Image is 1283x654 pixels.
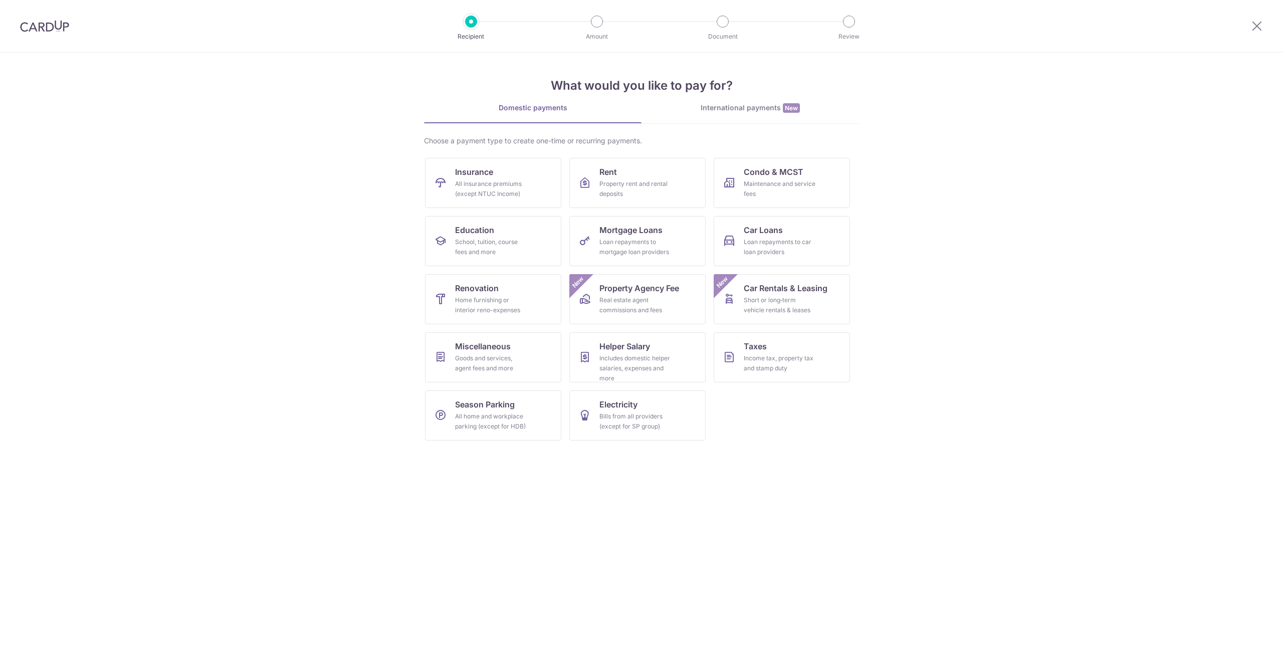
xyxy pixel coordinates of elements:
span: New [570,274,586,291]
a: Season ParkingAll home and workplace parking (except for HDB) [425,390,561,441]
a: InsuranceAll insurance premiums (except NTUC Income) [425,158,561,208]
div: Domestic payments [424,103,641,113]
div: Income tax, property tax and stamp duty [744,353,816,373]
img: CardUp [20,20,69,32]
div: Real estate agent commissions and fees [599,295,672,315]
span: New [714,274,731,291]
div: Short or long‑term vehicle rentals & leases [744,295,816,315]
span: Miscellaneous [455,340,511,352]
a: Helper SalaryIncludes domestic helper salaries, expenses and more [569,332,706,382]
p: Document [686,32,760,42]
div: All home and workplace parking (except for HDB) [455,411,527,431]
span: Rent [599,166,617,178]
div: Goods and services, agent fees and more [455,353,527,373]
a: Condo & MCSTMaintenance and service fees [714,158,850,208]
span: Season Parking [455,398,515,410]
div: Loan repayments to mortgage loan providers [599,237,672,257]
a: Car LoansLoan repayments to car loan providers [714,216,850,266]
div: International payments [641,103,859,113]
div: Maintenance and service fees [744,179,816,199]
a: Car Rentals & LeasingShort or long‑term vehicle rentals & leasesNew [714,274,850,324]
a: MiscellaneousGoods and services, agent fees and more [425,332,561,382]
div: Choose a payment type to create one-time or recurring payments. [424,136,859,146]
a: ElectricityBills from all providers (except for SP group) [569,390,706,441]
a: EducationSchool, tuition, course fees and more [425,216,561,266]
span: Condo & MCST [744,166,803,178]
a: TaxesIncome tax, property tax and stamp duty [714,332,850,382]
p: Amount [560,32,634,42]
a: RentProperty rent and rental deposits [569,158,706,208]
p: Recipient [434,32,508,42]
p: Review [812,32,886,42]
span: Mortgage Loans [599,224,663,236]
span: Helper Salary [599,340,650,352]
div: School, tuition, course fees and more [455,237,527,257]
div: Includes domestic helper salaries, expenses and more [599,353,672,383]
div: Bills from all providers (except for SP group) [599,411,672,431]
span: Taxes [744,340,767,352]
a: RenovationHome furnishing or interior reno-expenses [425,274,561,324]
div: Loan repayments to car loan providers [744,237,816,257]
div: Property rent and rental deposits [599,179,672,199]
a: Property Agency FeeReal estate agent commissions and feesNew [569,274,706,324]
span: Renovation [455,282,499,294]
span: Education [455,224,494,236]
span: Insurance [455,166,493,178]
span: Electricity [599,398,637,410]
span: Property Agency Fee [599,282,679,294]
h4: What would you like to pay for? [424,77,859,95]
iframe: Opens a widget where you can find more information [1219,624,1273,649]
div: Home furnishing or interior reno-expenses [455,295,527,315]
span: New [783,103,800,113]
span: Car Loans [744,224,783,236]
div: All insurance premiums (except NTUC Income) [455,179,527,199]
span: Car Rentals & Leasing [744,282,827,294]
a: Mortgage LoansLoan repayments to mortgage loan providers [569,216,706,266]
